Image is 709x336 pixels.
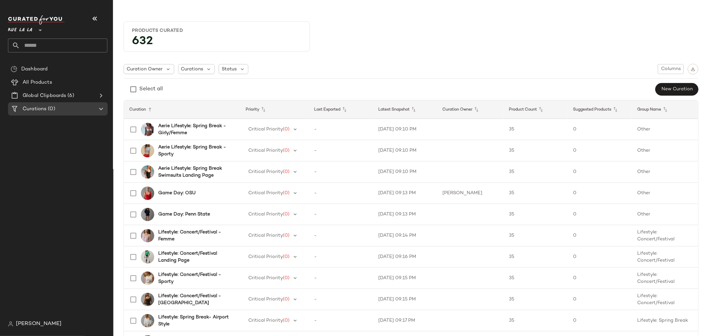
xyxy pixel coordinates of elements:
[141,314,154,327] img: 1455_2594_050_of
[23,92,66,100] span: Global Clipboards
[139,85,163,93] div: Select all
[632,140,698,161] td: Other
[158,271,232,285] b: Lifestyle: Concert/Festival - Sporty
[141,165,154,179] img: 0751_6009_073_of
[632,246,698,268] td: Lifestyle: Concert/Festival
[632,225,698,246] td: Lifestyle: Concert/Festival
[504,225,568,246] td: 35
[632,183,698,204] td: Other
[283,127,290,132] span: (0)
[568,119,632,140] td: 0
[568,183,632,204] td: 0
[283,148,290,153] span: (0)
[222,66,237,73] span: Status
[158,293,232,306] b: Lifestyle: Concert/Festival - [GEOGRAPHIC_DATA]
[141,272,154,285] img: 0301_6079_106_of
[248,169,283,174] span: Critical Priority
[309,310,373,331] td: -
[248,318,283,323] span: Critical Priority
[158,229,232,243] b: Lifestyle: Concert/Festival - Femme
[373,204,437,225] td: [DATE] 09:13 PM
[8,321,13,327] img: svg%3e
[661,87,693,92] span: New Curation
[632,100,698,119] th: Group Name
[23,79,52,86] span: All Products
[373,310,437,331] td: [DATE] 09:17 PM
[141,229,154,242] img: 2351_6057_577_of
[283,297,290,302] span: (0)
[283,233,290,238] span: (0)
[309,161,373,183] td: -
[373,268,437,289] td: [DATE] 09:15 PM
[309,183,373,204] td: -
[658,64,684,74] button: Columns
[141,208,154,221] img: 1457_2460_410_of
[309,289,373,310] td: -
[309,246,373,268] td: -
[8,15,64,25] img: cfy_white_logo.C9jOOHJF.svg
[504,161,568,183] td: 35
[661,66,681,72] span: Columns
[21,65,48,73] span: Dashboard
[158,314,232,328] b: Lifestyle: Spring Break- Airport Style
[141,293,154,306] img: 0358_6071_200_of
[16,320,61,328] span: [PERSON_NAME]
[141,144,154,157] img: 5494_3646_012_of
[373,140,437,161] td: [DATE] 09:10 PM
[504,183,568,204] td: 35
[632,268,698,289] td: Lifestyle: Concert/Festival
[632,310,698,331] td: Lifestyle: Spring Break
[23,105,47,113] span: Curations
[632,204,698,225] td: Other
[373,183,437,204] td: [DATE] 09:13 PM
[568,268,632,289] td: 0
[309,140,373,161] td: -
[11,66,17,72] img: svg%3e
[158,123,232,136] b: Aerie Lifestyle: Spring Break - Girly/Femme
[158,211,210,218] b: Game Day: Penn State
[127,37,307,49] div: 632
[373,161,437,183] td: [DATE] 09:10 PM
[691,67,695,71] img: svg%3e
[47,105,55,113] span: (0)
[132,28,301,34] div: Products Curated
[568,246,632,268] td: 0
[248,254,283,259] span: Critical Priority
[504,119,568,140] td: 35
[632,161,698,183] td: Other
[283,318,290,323] span: (0)
[66,92,74,100] span: (6)
[568,100,632,119] th: Suggested Products
[504,268,568,289] td: 35
[309,225,373,246] td: -
[373,100,437,119] th: Latest Snapshot
[283,212,290,217] span: (0)
[248,212,283,217] span: Critical Priority
[283,169,290,174] span: (0)
[248,127,283,132] span: Critical Priority
[141,187,154,200] img: 0358_6260_600_of
[248,191,283,196] span: Critical Priority
[568,225,632,246] td: 0
[568,204,632,225] td: 0
[141,123,154,136] img: 2753_5769_461_of
[568,310,632,331] td: 0
[504,289,568,310] td: 35
[248,148,283,153] span: Critical Priority
[141,250,154,264] img: 2161_1707_345_of
[309,268,373,289] td: -
[127,66,163,73] span: Curation Owner
[283,276,290,281] span: (0)
[158,165,232,179] b: Aerie Lifestyle: Spring Break Swimsuits Landing Page
[158,144,232,158] b: Aerie Lifestyle: Spring Break - Sporty
[504,246,568,268] td: 35
[437,183,504,204] td: [PERSON_NAME]
[283,254,290,259] span: (0)
[309,119,373,140] td: -
[248,297,283,302] span: Critical Priority
[568,140,632,161] td: 0
[632,119,698,140] td: Other
[632,289,698,310] td: Lifestyle: Concert/Festival
[158,190,195,197] b: Game Day: OSU
[655,83,698,96] button: New Curation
